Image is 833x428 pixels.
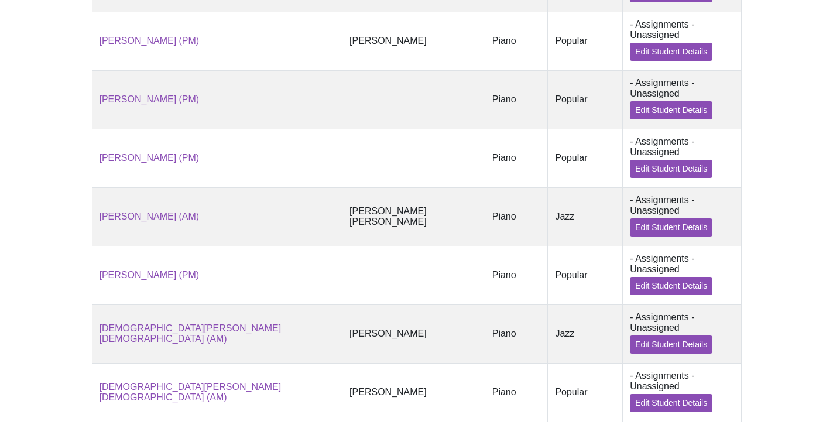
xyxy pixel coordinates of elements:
td: Jazz [548,187,623,246]
td: Popular [548,363,623,422]
a: [PERSON_NAME] (PM) [100,153,200,163]
td: Jazz [548,304,623,363]
a: [DEMOGRAPHIC_DATA][PERSON_NAME][DEMOGRAPHIC_DATA] (AM) [100,323,282,344]
td: Piano [485,70,548,129]
td: Piano [485,304,548,363]
td: - Assignments - Unassigned [623,70,741,129]
td: Piano [485,187,548,246]
a: [DEMOGRAPHIC_DATA][PERSON_NAME][DEMOGRAPHIC_DATA] (AM) [100,382,282,402]
td: Popular [548,246,623,304]
td: - Assignments - Unassigned [623,129,741,187]
a: Edit Student Details [630,43,712,61]
td: - Assignments - Unassigned [623,12,741,70]
td: - Assignments - Unassigned [623,187,741,246]
a: [PERSON_NAME] (AM) [100,211,200,221]
td: Piano [485,129,548,187]
td: Popular [548,70,623,129]
td: [PERSON_NAME] [342,363,485,422]
td: Piano [485,12,548,70]
a: [PERSON_NAME] (PM) [100,36,200,46]
a: Edit Student Details [630,160,712,178]
td: [PERSON_NAME] [342,304,485,363]
td: Piano [485,246,548,304]
td: Piano [485,363,548,422]
td: [PERSON_NAME] [342,12,485,70]
td: - Assignments - Unassigned [623,304,741,363]
a: Edit Student Details [630,218,712,237]
td: Popular [548,129,623,187]
td: [PERSON_NAME] [PERSON_NAME] [342,187,485,246]
td: - Assignments - Unassigned [623,246,741,304]
a: [PERSON_NAME] (PM) [100,94,200,104]
a: Edit Student Details [630,101,712,119]
td: - Assignments - Unassigned [623,363,741,422]
a: Edit Student Details [630,394,712,412]
a: Edit Student Details [630,335,712,354]
td: Popular [548,12,623,70]
a: [PERSON_NAME] (PM) [100,270,200,280]
a: Edit Student Details [630,277,712,295]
